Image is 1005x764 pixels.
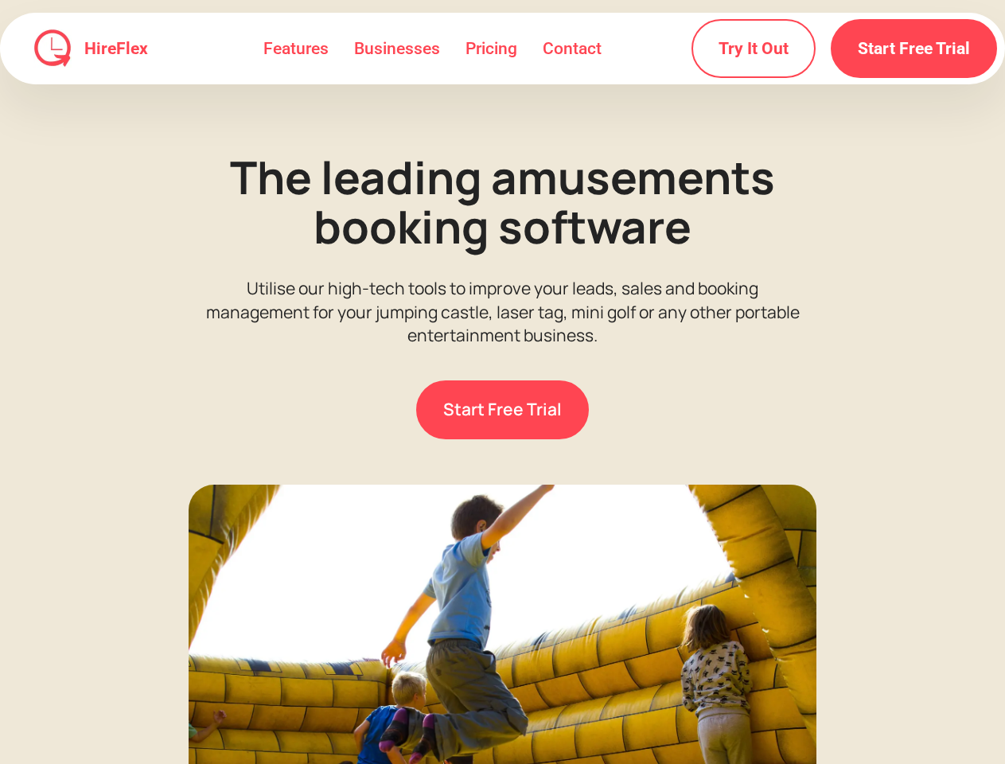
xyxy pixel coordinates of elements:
a: Contact [530,24,614,72]
a: Start Free Trial [416,380,589,439]
strong: The leading amusements booking software [230,146,775,257]
a: Pricing [453,24,530,72]
p: Utilise our high-tech tools to improve your leads, sales and booking management for your jumping ... [197,277,808,347]
img: HireFlex Logo [33,29,72,68]
a: HireFlex [72,40,154,57]
a: Businesses [341,24,453,72]
a: Features [251,24,341,72]
a: Start Free Trial [831,19,997,77]
a: Try It Out [691,19,816,77]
